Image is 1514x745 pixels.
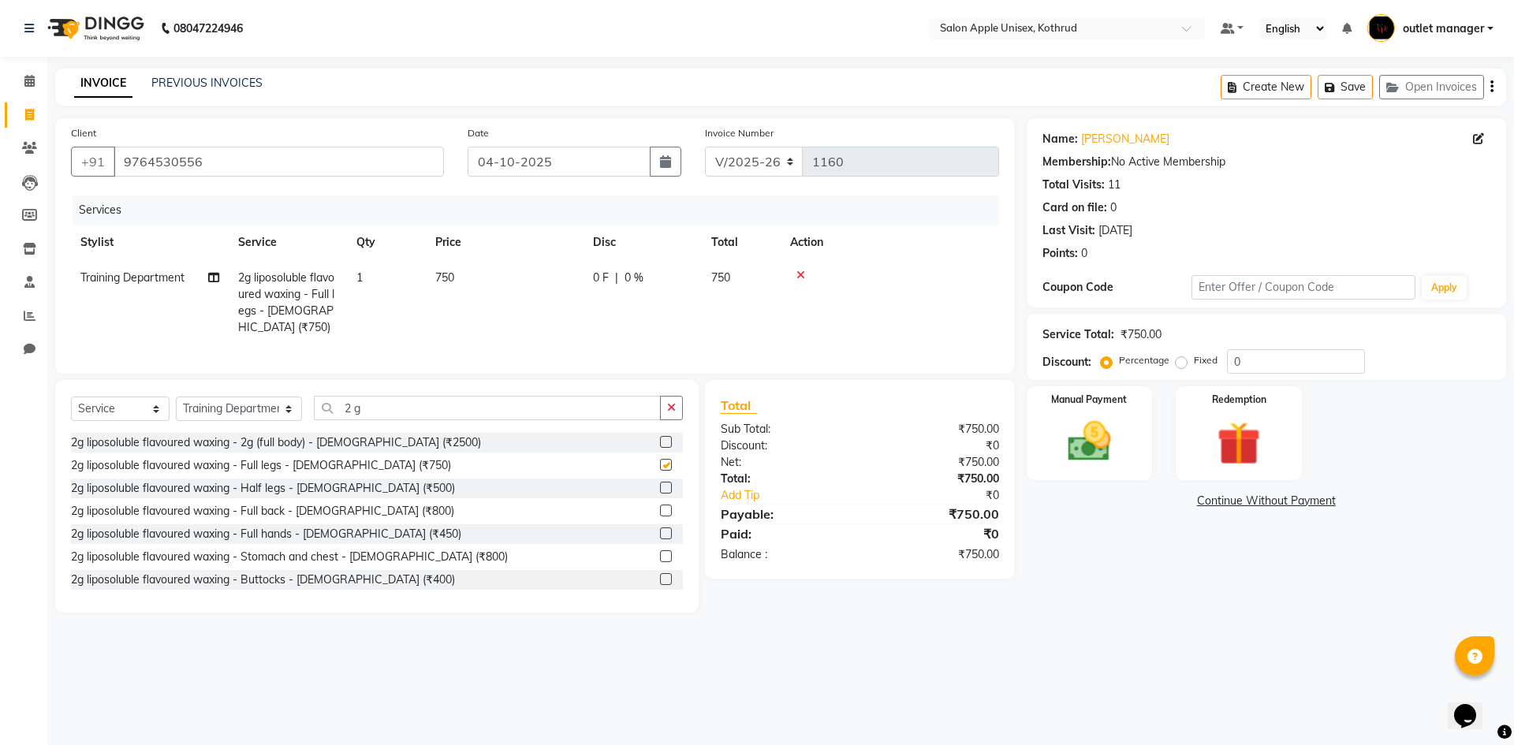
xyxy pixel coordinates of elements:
[71,572,455,588] div: 2g liposoluble flavoured waxing - Buttocks - [DEMOGRAPHIC_DATA] (₹400)
[860,438,1010,454] div: ₹0
[468,126,489,140] label: Date
[1042,131,1078,147] div: Name:
[71,549,508,565] div: 2g liposoluble flavoured waxing - Stomach and chest - [DEMOGRAPHIC_DATA] (₹800)
[1030,493,1503,509] a: Continue Without Payment
[584,225,702,260] th: Disc
[71,457,451,474] div: 2g liposoluble flavoured waxing - Full legs - [DEMOGRAPHIC_DATA] (₹750)
[1054,416,1125,467] img: _cash.svg
[781,225,999,260] th: Action
[314,396,661,420] input: Search or Scan
[1403,20,1484,37] span: outlet manager
[1212,393,1266,407] label: Redemption
[356,270,363,285] span: 1
[1448,682,1498,729] iframe: chat widget
[1121,326,1162,343] div: ₹750.00
[173,6,243,50] b: 08047224946
[73,196,1011,225] div: Services
[709,505,860,523] div: Payable:
[709,421,860,438] div: Sub Total:
[721,397,757,414] span: Total
[709,524,860,543] div: Paid:
[426,225,584,260] th: Price
[71,526,461,542] div: 2g liposoluble flavoured waxing - Full hands - [DEMOGRAPHIC_DATA] (₹450)
[229,225,347,260] th: Service
[1098,222,1132,239] div: [DATE]
[709,454,860,471] div: Net:
[71,126,96,140] label: Client
[1042,245,1078,262] div: Points:
[114,147,444,177] input: Search by Name/Mobile/Email/Code
[1042,326,1114,343] div: Service Total:
[1191,275,1415,300] input: Enter Offer / Coupon Code
[709,546,860,563] div: Balance :
[860,505,1010,523] div: ₹750.00
[1379,75,1484,99] button: Open Invoices
[593,270,609,286] span: 0 F
[71,147,115,177] button: +91
[1042,222,1095,239] div: Last Visit:
[1194,353,1218,367] label: Fixed
[1051,393,1127,407] label: Manual Payment
[1081,131,1169,147] a: [PERSON_NAME]
[80,270,185,285] span: Training Department
[1422,276,1467,300] button: Apply
[1110,199,1117,216] div: 0
[709,471,860,487] div: Total:
[885,487,1010,504] div: ₹0
[1318,75,1373,99] button: Save
[1203,416,1274,471] img: _gift.svg
[1108,177,1121,193] div: 11
[1042,354,1091,371] div: Discount:
[705,126,774,140] label: Invoice Number
[151,76,263,90] a: PREVIOUS INVOICES
[1367,14,1395,42] img: outlet manager
[435,270,454,285] span: 750
[71,225,229,260] th: Stylist
[860,546,1010,563] div: ₹750.00
[1221,75,1311,99] button: Create New
[702,225,781,260] th: Total
[1042,177,1105,193] div: Total Visits:
[1042,199,1107,216] div: Card on file:
[1042,279,1191,296] div: Coupon Code
[238,270,334,334] span: 2g liposoluble flavoured waxing - Full legs - [DEMOGRAPHIC_DATA] (₹750)
[860,524,1010,543] div: ₹0
[1042,154,1111,170] div: Membership:
[615,270,618,286] span: |
[71,434,481,451] div: 2g liposoluble flavoured waxing - 2g (full body) - [DEMOGRAPHIC_DATA] (₹2500)
[709,438,860,454] div: Discount:
[1081,245,1087,262] div: 0
[860,471,1010,487] div: ₹750.00
[709,487,885,504] a: Add Tip
[40,6,148,50] img: logo
[860,454,1010,471] div: ₹750.00
[71,480,455,497] div: 2g liposoluble flavoured waxing - Half legs - [DEMOGRAPHIC_DATA] (₹500)
[860,421,1010,438] div: ₹750.00
[74,69,132,98] a: INVOICE
[625,270,643,286] span: 0 %
[347,225,426,260] th: Qty
[1042,154,1490,170] div: No Active Membership
[71,503,454,520] div: 2g liposoluble flavoured waxing - Full back - [DEMOGRAPHIC_DATA] (₹800)
[1119,353,1169,367] label: Percentage
[711,270,730,285] span: 750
